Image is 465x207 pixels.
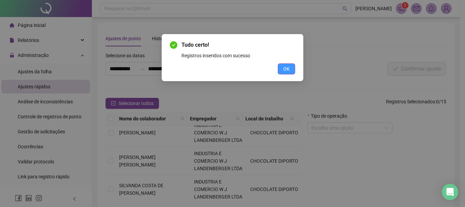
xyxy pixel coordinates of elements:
span: OK [283,65,290,73]
button: OK [278,63,295,74]
span: Tudo certo! [181,41,295,49]
span: check-circle [170,41,177,49]
div: Registros inseridos com sucesso [181,52,295,59]
div: Open Intercom Messenger [442,184,458,200]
